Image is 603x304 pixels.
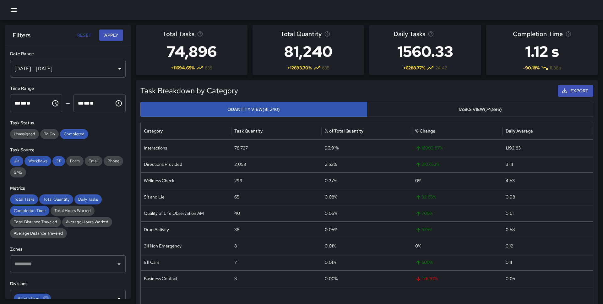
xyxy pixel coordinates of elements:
[523,65,540,71] span: -90.18 %
[234,128,263,134] div: Task Quantity
[141,270,231,287] div: Business Contact
[60,129,88,139] div: Completed
[558,85,593,97] button: Export
[163,29,194,39] span: Total Tasks
[435,65,447,71] span: 24.42
[513,39,572,64] h3: 1.12 s
[10,219,61,225] span: Total Distance Traveled
[197,31,203,37] svg: Total number of tasks in the selected period, compared to the previous period.
[104,156,123,166] div: Phone
[231,140,322,156] div: 78,727
[287,65,312,71] span: + 12693.70 %
[14,101,20,106] span: Hours
[60,131,88,137] span: Completed
[503,205,593,221] div: 0.61
[415,222,499,238] span: 375 %
[324,31,330,37] svg: Total task quantity in the selected period, compared to the previous period.
[322,172,412,189] div: 0.37%
[503,156,593,172] div: 31.11
[140,102,367,117] button: Quantity View(81,240)
[205,65,212,71] span: 635
[20,101,26,106] span: Minutes
[104,158,123,164] span: Phone
[231,254,322,270] div: 7
[280,39,336,64] h3: 81,240
[280,29,322,39] span: Total Quantity
[322,238,412,254] div: 0.01%
[10,85,126,92] h6: Time Range
[10,206,49,216] div: Completion Time
[10,230,67,236] span: Average Distance Traveled
[10,131,39,137] span: Unassigned
[10,51,126,57] h6: Date Range
[428,31,434,37] svg: Average number of tasks per day in the selected period, compared to the previous period.
[231,172,322,189] div: 299
[40,129,59,139] div: To Do
[415,128,435,134] div: % Change
[322,205,412,221] div: 0.05%
[141,205,231,221] div: Quality of Life Observation AM
[415,178,421,183] span: 0 %
[10,169,26,176] span: SMS
[231,238,322,254] div: 8
[394,29,425,39] span: Daily Tasks
[85,156,102,166] div: Email
[40,131,59,137] span: To Do
[66,156,84,166] div: Form
[85,158,102,164] span: Email
[415,205,499,221] span: 700 %
[141,140,231,156] div: Interactions
[10,147,126,154] h6: Task Source
[26,101,30,106] span: Meridiem
[415,243,421,249] span: 0 %
[322,189,412,205] div: 0.08%
[322,140,412,156] div: 96.91%
[506,128,533,134] div: Daily Average
[503,189,593,205] div: 0.98
[144,128,163,134] div: Category
[99,30,123,41] button: Apply
[325,128,363,134] div: % of Total Quantity
[141,189,231,205] div: Sit and Lie
[231,205,322,221] div: 40
[415,140,499,156] span: 16903.67 %
[565,31,572,37] svg: Average time taken to complete tasks in the selected period, compared to the previous period.
[322,65,329,71] span: 635
[10,246,126,253] h6: Zones
[10,120,126,127] h6: Task Status
[231,156,322,172] div: 2,053
[74,194,102,204] div: Daily Tasks
[415,156,499,172] span: 2107.53 %
[10,156,23,166] div: Jia
[52,158,65,164] span: 311
[62,219,112,225] span: Average Hours Worked
[415,189,499,205] span: 32.65 %
[322,221,412,238] div: 0.05%
[503,221,593,238] div: 0.58
[52,156,65,166] div: 311
[84,101,90,106] span: Minutes
[39,194,73,204] div: Total Quantity
[10,196,38,203] span: Total Tasks
[415,254,499,270] span: 600 %
[231,189,322,205] div: 65
[503,238,593,254] div: 0.12
[231,270,322,287] div: 3
[10,60,126,78] div: [DATE] - [DATE]
[141,238,231,254] div: 311 Non Emergency
[503,270,593,287] div: 0.05
[10,228,67,238] div: Average Distance Traveled
[141,254,231,270] div: 911 Calls
[10,217,61,227] div: Total Distance Traveled
[10,167,26,177] div: SMS
[171,65,195,71] span: + 11694.65 %
[503,172,593,189] div: 4.53
[62,217,112,227] div: Average Hours Worked
[415,271,499,287] span: -76.92 %
[550,65,561,71] span: 11.38 s
[115,260,123,269] button: Open
[74,30,94,41] button: Reset
[10,280,126,287] h6: Divisions
[51,206,95,216] div: Total Hours Worked
[141,221,231,238] div: Drug Activity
